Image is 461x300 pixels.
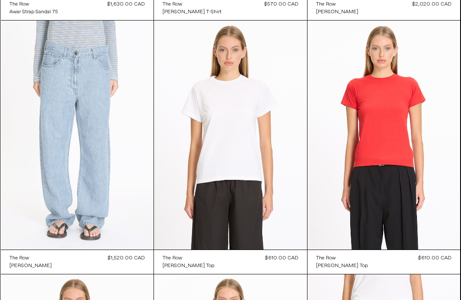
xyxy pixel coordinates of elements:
div: The Row [9,255,29,262]
div: The Row [163,255,182,262]
img: The Row Tarley Jean [1,21,154,250]
div: [PERSON_NAME] Top [316,262,368,270]
a: [PERSON_NAME] Top [163,262,214,270]
div: Awar Strap Sandal 75 [9,9,58,16]
div: $1,630.00 CAD [107,0,145,8]
a: The Row [9,0,58,8]
div: The Row [9,1,29,8]
a: The Row [316,0,358,8]
div: [PERSON_NAME] [316,9,358,16]
a: The Row [163,0,222,8]
div: $610.00 CAD [265,254,298,262]
div: The Row [316,255,336,262]
img: The Row Florie Top [154,21,307,250]
a: The Row [316,254,368,262]
div: $2,020.00 CAD [412,0,452,8]
a: [PERSON_NAME] T-Shirt [163,8,222,16]
div: The Row [163,1,182,8]
a: [PERSON_NAME] [9,262,52,270]
div: [PERSON_NAME] T-Shirt [163,9,222,16]
div: $570.00 CAD [264,0,298,8]
a: The Row [163,254,214,262]
div: [PERSON_NAME] Top [163,262,214,270]
a: Awar Strap Sandal 75 [9,8,58,16]
a: [PERSON_NAME] [316,8,358,16]
a: The Row [9,254,52,262]
div: $1,520.00 CAD [108,254,145,262]
img: The Row Florie Top [307,21,461,250]
div: [PERSON_NAME] [9,262,52,270]
div: $610.00 CAD [418,254,452,262]
a: [PERSON_NAME] Top [316,262,368,270]
div: The Row [316,1,336,8]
